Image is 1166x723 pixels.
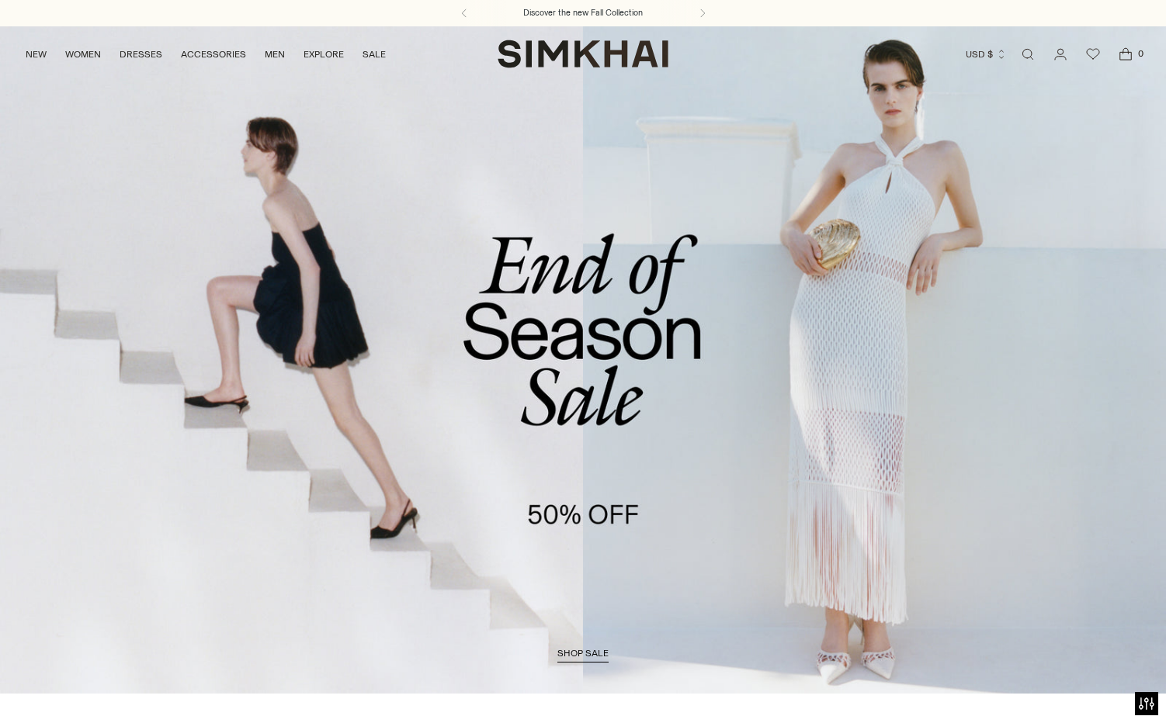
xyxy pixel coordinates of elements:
[120,37,162,71] a: DRESSES
[1133,47,1147,61] span: 0
[557,648,609,663] a: shop sale
[26,37,47,71] a: NEW
[1110,39,1141,70] a: Open cart modal
[557,648,609,659] span: shop sale
[523,7,643,19] a: Discover the new Fall Collection
[181,37,246,71] a: ACCESSORIES
[304,37,344,71] a: EXPLORE
[498,39,668,69] a: SIMKHAI
[65,37,101,71] a: WOMEN
[1045,39,1076,70] a: Go to the account page
[966,37,1007,71] button: USD $
[265,37,285,71] a: MEN
[1078,39,1109,70] a: Wishlist
[1012,39,1043,70] a: Open search modal
[363,37,386,71] a: SALE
